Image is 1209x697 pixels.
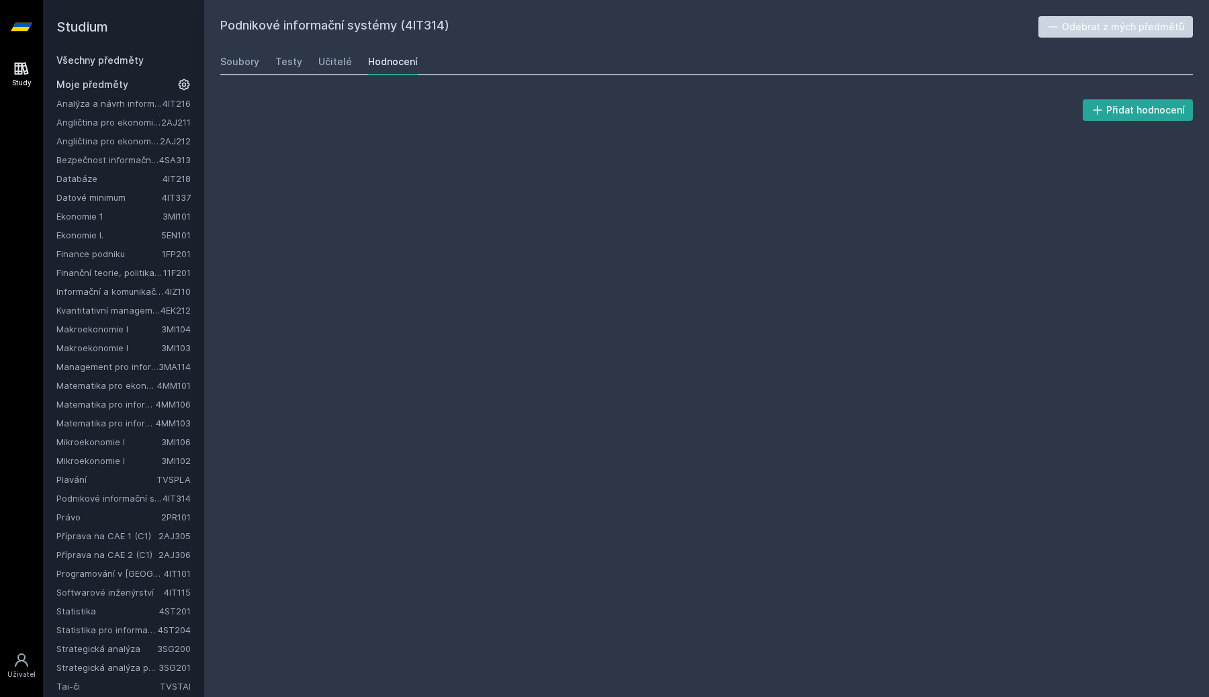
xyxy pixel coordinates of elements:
[220,16,1038,38] h2: Podnikové informační systémy (4IT314)
[56,228,161,242] a: Ekonomie I.
[56,322,161,336] a: Makroekonomie I
[162,192,191,203] a: 4IT337
[56,623,158,637] a: Statistika pro informatiky
[161,117,191,128] a: 2AJ211
[56,191,162,204] a: Datové minimum
[1083,99,1194,121] button: Přidat hodnocení
[56,115,161,129] a: Angličtina pro ekonomická studia 1 (B2/C1)
[56,97,163,110] a: Analýza a návrh informačních systémů
[56,416,156,430] a: Matematika pro informatiky a statistiky
[162,248,191,259] a: 1FP201
[56,266,163,279] a: Finanční teorie, politika a instituce
[220,48,259,75] a: Soubory
[56,529,159,543] a: Příprava na CAE 1 (C1)
[56,304,161,317] a: Kvantitativní management
[161,230,191,240] a: 5EN101
[160,136,191,146] a: 2AJ212
[157,380,191,391] a: 4MM101
[159,549,191,560] a: 2AJ306
[1038,16,1194,38] button: Odebrat z mých předmětů
[56,153,159,167] a: Bezpečnost informačních systémů
[56,78,128,91] span: Moje předměty
[368,55,418,68] div: Hodnocení
[165,286,191,297] a: 4IZ110
[56,435,161,449] a: Mikroekonomie I
[7,669,36,680] div: Uživatel
[56,54,144,66] a: Všechny předměty
[275,48,302,75] a: Testy
[56,473,156,486] a: Plavání
[161,342,191,353] a: 3MI103
[56,492,163,505] a: Podnikové informační systémy
[56,510,161,524] a: Právo
[56,548,159,561] a: Příprava na CAE 2 (C1)
[156,399,191,410] a: 4MM106
[56,567,164,580] a: Programování v [GEOGRAPHIC_DATA]
[56,172,163,185] a: Databáze
[159,662,191,673] a: 3SG201
[163,98,191,109] a: 4IT216
[56,134,160,148] a: Angličtina pro ekonomická studia 2 (B2/C1)
[159,530,191,541] a: 2AJ305
[163,493,191,504] a: 4IT314
[56,586,164,599] a: Softwarové inženýrství
[161,455,191,466] a: 3MI102
[56,642,157,655] a: Strategická analýza
[56,247,162,261] a: Finance podniku
[56,360,159,373] a: Management pro informatiky a statistiky
[56,341,161,355] a: Makroekonomie I
[56,210,163,223] a: Ekonomie 1
[163,267,191,278] a: 11F201
[368,48,418,75] a: Hodnocení
[163,211,191,222] a: 3MI101
[56,680,160,693] a: Tai-či
[56,604,159,618] a: Statistika
[56,285,165,298] a: Informační a komunikační technologie
[164,587,191,598] a: 4IT115
[3,54,40,95] a: Study
[12,78,32,88] div: Study
[157,643,191,654] a: 3SG200
[164,568,191,579] a: 4IT101
[56,379,157,392] a: Matematika pro ekonomy
[161,436,191,447] a: 3MI106
[160,681,191,692] a: TVSTAI
[158,624,191,635] a: 4ST204
[156,474,191,485] a: TVSPLA
[159,606,191,616] a: 4ST201
[220,55,259,68] div: Soubory
[318,55,352,68] div: Učitelé
[161,305,191,316] a: 4EK212
[163,173,191,184] a: 4IT218
[56,454,161,467] a: Mikroekonomie I
[161,512,191,522] a: 2PR101
[159,154,191,165] a: 4SA313
[318,48,352,75] a: Učitelé
[156,418,191,428] a: 4MM103
[56,661,159,674] a: Strategická analýza pro informatiky a statistiky
[3,645,40,686] a: Uživatel
[159,361,191,372] a: 3MA114
[275,55,302,68] div: Testy
[56,398,156,411] a: Matematika pro informatiky
[161,324,191,334] a: 3MI104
